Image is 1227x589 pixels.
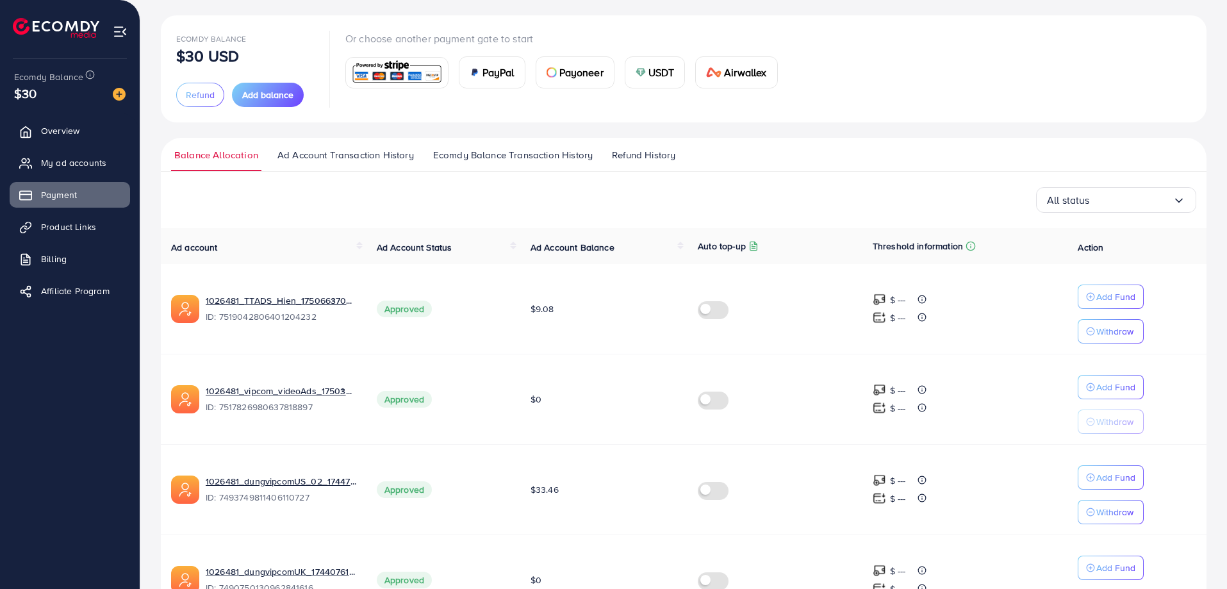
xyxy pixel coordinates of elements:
[41,156,106,169] span: My ad accounts
[559,65,604,80] span: Payoneer
[873,311,886,324] img: top-up amount
[171,385,199,413] img: ic-ads-acc.e4c84228.svg
[547,67,557,78] img: card
[890,292,906,308] p: $ ---
[206,310,356,323] span: ID: 7519042806401204232
[350,59,444,87] img: card
[377,241,452,254] span: Ad Account Status
[1096,504,1133,520] p: Withdraw
[695,56,777,88] a: cardAirwallex
[873,474,886,487] img: top-up amount
[890,383,906,398] p: $ ---
[873,401,886,415] img: top-up amount
[1096,414,1133,429] p: Withdraw
[10,182,130,208] a: Payment
[113,88,126,101] img: image
[698,238,746,254] p: Auto top-up
[636,67,646,78] img: card
[873,492,886,505] img: top-up amount
[206,294,356,324] div: <span class='underline'>1026481_TTADS_Hien_1750663705167</span></br>7519042806401204232
[1078,556,1144,580] button: Add Fund
[41,253,67,265] span: Billing
[345,57,449,88] a: card
[206,475,356,504] div: <span class='underline'>1026481_dungvipcomUS_02_1744774713900</span></br>7493749811406110727
[648,65,675,80] span: USDT
[377,301,432,317] span: Approved
[13,18,99,38] img: logo
[1078,375,1144,399] button: Add Fund
[176,48,239,63] p: $30 USD
[10,150,130,176] a: My ad accounts
[1090,190,1173,210] input: Search for option
[176,33,246,44] span: Ecomdy Balance
[470,67,480,78] img: card
[612,148,675,162] span: Refund History
[1078,319,1144,344] button: Withdraw
[206,401,356,413] span: ID: 7517826980637818897
[171,241,218,254] span: Ad account
[1096,324,1133,339] p: Withdraw
[1078,410,1144,434] button: Withdraw
[176,83,224,107] button: Refund
[41,220,96,233] span: Product Links
[1096,379,1135,395] p: Add Fund
[171,476,199,504] img: ic-ads-acc.e4c84228.svg
[10,246,130,272] a: Billing
[206,294,356,307] a: 1026481_TTADS_Hien_1750663705167
[724,65,766,80] span: Airwallex
[873,293,886,306] img: top-up amount
[232,83,304,107] button: Add balance
[1096,560,1135,576] p: Add Fund
[873,238,963,254] p: Threshold information
[1078,285,1144,309] button: Add Fund
[1096,470,1135,485] p: Add Fund
[531,574,541,586] span: $0
[1173,531,1217,579] iframe: Chat
[1036,187,1196,213] div: Search for option
[206,565,356,578] a: 1026481_dungvipcomUK_1744076183761
[10,214,130,240] a: Product Links
[1078,465,1144,490] button: Add Fund
[206,491,356,504] span: ID: 7493749811406110727
[14,84,37,103] span: $30
[531,241,614,254] span: Ad Account Balance
[174,148,258,162] span: Balance Allocation
[1047,190,1090,210] span: All status
[10,118,130,144] a: Overview
[482,65,515,80] span: PayPal
[890,310,906,326] p: $ ---
[41,124,79,137] span: Overview
[531,303,554,315] span: $9.08
[10,278,130,304] a: Affiliate Program
[206,475,356,488] a: 1026481_dungvipcomUS_02_1744774713900
[171,295,199,323] img: ic-ads-acc.e4c84228.svg
[186,88,215,101] span: Refund
[345,31,788,46] p: Or choose another payment gate to start
[890,491,906,506] p: $ ---
[1078,500,1144,524] button: Withdraw
[377,481,432,498] span: Approved
[873,564,886,577] img: top-up amount
[873,383,886,397] img: top-up amount
[890,473,906,488] p: $ ---
[531,393,541,406] span: $0
[536,56,614,88] a: cardPayoneer
[377,391,432,408] span: Approved
[277,148,414,162] span: Ad Account Transaction History
[531,483,559,496] span: $33.46
[41,188,77,201] span: Payment
[1096,289,1135,304] p: Add Fund
[433,148,593,162] span: Ecomdy Balance Transaction History
[1078,241,1103,254] span: Action
[206,385,356,397] a: 1026481_vipcom_videoAds_1750380509111
[113,24,128,39] img: menu
[206,385,356,414] div: <span class='underline'>1026481_vipcom_videoAds_1750380509111</span></br>7517826980637818897
[890,401,906,416] p: $ ---
[706,67,721,78] img: card
[459,56,525,88] a: cardPayPal
[242,88,293,101] span: Add balance
[890,563,906,579] p: $ ---
[625,56,686,88] a: cardUSDT
[14,71,83,83] span: Ecomdy Balance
